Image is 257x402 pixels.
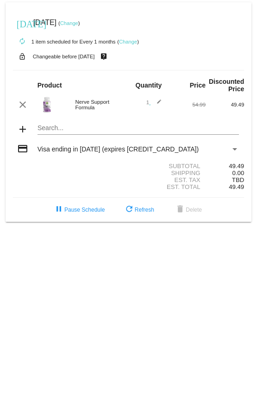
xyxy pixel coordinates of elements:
[17,99,28,110] mat-icon: clear
[232,176,244,183] span: TBD
[46,201,112,218] button: Pause Schedule
[17,143,28,154] mat-icon: credit_card
[167,201,209,218] button: Delete
[229,183,244,190] span: 49.49
[38,82,62,89] strong: Product
[117,39,139,44] small: ( )
[128,163,205,170] div: Subtotal
[17,18,28,29] mat-icon: [DATE]
[232,170,244,176] span: 0.00
[150,99,162,110] mat-icon: edit
[128,170,205,176] div: Shipping
[38,145,239,153] mat-select: Payment Method
[38,125,239,132] input: Search...
[175,204,186,215] mat-icon: delete
[60,20,78,26] a: Change
[53,207,105,213] span: Pause Schedule
[38,95,56,113] img: Nerve-support-formula-neuropathy-supplement-1.png
[98,50,109,63] mat-icon: live_help
[116,201,162,218] button: Refresh
[38,145,199,153] span: Visa ending in [DATE] (expires [CREDIT_CARD_DATA])
[33,54,95,59] small: Changeable before [DATE]
[17,50,28,63] mat-icon: lock_open
[124,207,154,213] span: Refresh
[209,78,244,93] strong: Discounted Price
[17,36,28,47] mat-icon: autorenew
[124,204,135,215] mat-icon: refresh
[13,39,116,44] small: 1 item scheduled for Every 1 months
[128,183,205,190] div: Est. Total
[146,100,162,105] span: 1
[119,39,137,44] a: Change
[167,102,206,107] div: 54.99
[175,207,202,213] span: Delete
[58,20,80,26] small: ( )
[190,82,206,89] strong: Price
[128,176,205,183] div: Est. Tax
[136,82,162,89] strong: Quantity
[206,163,244,170] div: 49.49
[17,124,28,135] mat-icon: add
[206,102,244,107] div: 49.49
[71,99,129,110] div: Nerve Support Formula
[53,204,64,215] mat-icon: pause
